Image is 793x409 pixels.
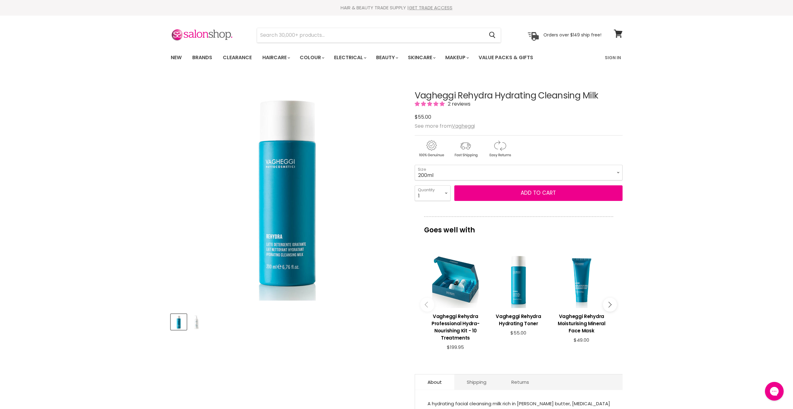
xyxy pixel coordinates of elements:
[601,51,625,64] a: Sign In
[171,315,186,329] img: Vagheggi Rehydra Hydrating Cleansing Milk
[427,308,484,345] a: View product:Vagheggi Rehydra Professional Hydra-Nourishing Kit - 10 Treatments
[163,5,630,11] div: HAIR & BEAUTY TRADE SUPPLY |
[403,51,439,64] a: Skincare
[415,122,475,130] span: See more from
[371,51,402,64] a: Beauty
[452,122,475,130] a: Vagheggi
[490,308,547,330] a: View product:Vagheggi Rehydra Hydrating Toner
[521,189,556,197] span: Add to cart
[295,51,328,64] a: Colour
[415,113,431,121] span: $55.00
[454,374,499,390] a: Shipping
[171,75,404,308] div: Vagheggi Rehydra Hydrating Cleansing Milk image. Click or Scroll to Zoom.
[449,139,482,158] img: shipping.gif
[189,314,204,330] button: Vagheggi Rehydra Hydrating Cleansing Milk
[447,344,464,350] span: $199.95
[257,28,484,42] input: Search
[441,51,473,64] a: Makeup
[329,51,370,64] a: Electrical
[163,49,630,67] nav: Main
[424,216,613,237] p: Goes well with
[171,314,187,330] button: Vagheggi Rehydra Hydrating Cleansing Milk
[415,139,448,158] img: genuine.gif
[166,51,186,64] a: New
[543,32,601,38] p: Orders over $149 ship free!
[427,313,484,341] h3: Vagheggi Rehydra Professional Hydra-Nourishing Kit - 10 Treatments
[483,139,516,158] img: returns.gif
[415,100,446,107] span: 5.00 stars
[189,315,204,329] img: Vagheggi Rehydra Hydrating Cleansing Milk
[553,313,610,334] h3: Vagheggi Rehydra Moisturising Mineral Face Mask
[188,51,217,64] a: Brands
[484,28,501,42] button: Search
[415,374,454,390] a: About
[510,330,526,336] span: $55.00
[415,91,623,101] h1: Vagheggi Rehydra Hydrating Cleansing Milk
[170,312,404,330] div: Product thumbnails
[553,308,610,337] a: View product:Vagheggi Rehydra Moisturising Mineral Face Mask
[415,185,451,201] select: Quantity
[409,4,452,11] a: GET TRADE ACCESS
[446,100,471,107] span: 2 reviews
[499,374,542,390] a: Returns
[474,51,538,64] a: Value Packs & Gifts
[258,51,294,64] a: Haircare
[166,49,570,67] ul: Main menu
[218,51,256,64] a: Clearance
[490,313,547,327] h3: Vagheggi Rehydra Hydrating Toner
[762,380,787,403] iframe: Gorgias live chat messenger
[257,28,501,43] form: Product
[454,185,623,201] button: Add to cart
[574,337,589,343] span: $49.00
